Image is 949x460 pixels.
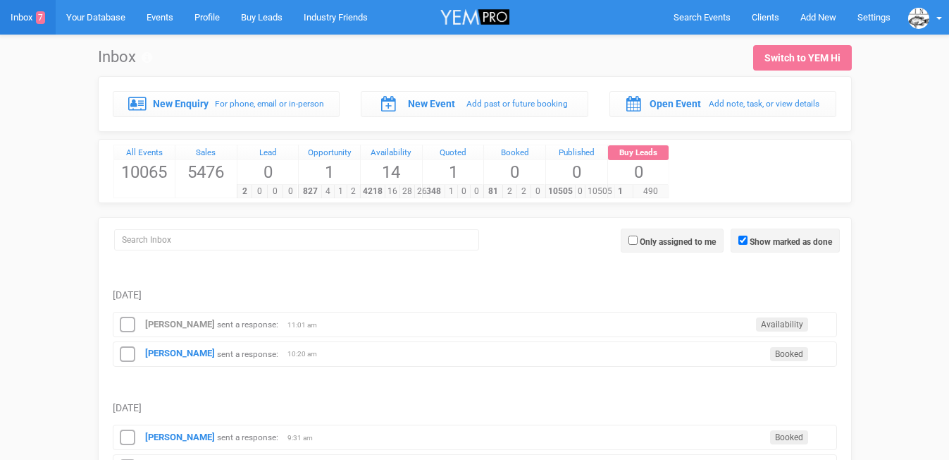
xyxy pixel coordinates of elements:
a: New Enquiry For phone, email or in-person [113,91,340,116]
span: 1 [445,185,458,198]
span: 0 [470,185,483,198]
a: Published [546,145,607,161]
a: [PERSON_NAME] [145,432,215,442]
span: 10505 [545,185,576,198]
a: Quoted [423,145,484,161]
a: [PERSON_NAME] [145,319,215,329]
span: 0 [575,185,585,198]
span: 0 [283,185,299,198]
span: 0 [237,160,299,184]
span: 0 [484,160,545,184]
span: 827 [298,185,321,198]
span: 1 [299,160,360,184]
span: 10065 [114,160,175,184]
span: 348 [422,185,445,198]
small: Add note, task, or view details [709,99,819,109]
h1: Inbox [98,49,152,66]
span: Clients [752,12,779,23]
label: Open Event [650,97,701,111]
a: New Event Add past or future booking [361,91,588,116]
span: 16 [385,185,400,198]
small: For phone, email or in-person [215,99,324,109]
span: 26 [414,185,430,198]
span: 490 [633,185,669,198]
span: 28 [399,185,415,198]
span: Booked [770,347,808,361]
a: All Events [114,145,175,161]
small: Add past or future booking [466,99,568,109]
a: Buy Leads [608,145,669,161]
span: Availability [756,317,808,332]
input: Search Inbox [114,229,479,250]
label: Only assigned to me [640,236,716,248]
a: [PERSON_NAME] [145,348,215,358]
small: sent a response: [217,320,278,329]
span: 1 [334,185,347,198]
span: 0 [531,185,545,198]
span: 0 [457,185,471,198]
span: Add New [800,12,836,23]
a: Opportunity [299,145,360,161]
span: 10505 [585,185,615,198]
a: Booked [484,145,545,161]
span: 2 [502,185,517,198]
a: Lead [237,145,299,161]
span: 0 [546,160,607,184]
span: 2 [237,185,253,198]
label: New Event [408,97,455,111]
h5: [DATE] [113,403,837,413]
span: 14 [361,160,422,184]
small: sent a response: [217,432,278,442]
span: Search Events [674,12,731,23]
span: 2 [516,185,531,198]
span: Booked [770,430,808,444]
span: 1 [423,160,484,184]
a: Switch to YEM Hi [753,45,852,71]
span: 10:20 am [287,349,323,359]
span: 7 [36,11,45,24]
a: Availability [361,145,422,161]
label: Show marked as done [750,236,832,248]
span: 11:01 am [287,320,323,330]
div: Switch to YEM Hi [764,51,841,65]
span: 5476 [175,160,237,184]
a: Open Event Add note, task, or view details [609,91,837,116]
span: 1 [607,185,633,198]
span: 4218 [360,185,385,198]
img: data [908,8,929,29]
span: 0 [252,185,268,198]
span: 9:31 am [287,433,323,443]
small: sent a response: [217,349,278,358]
a: Sales [175,145,237,161]
h5: [DATE] [113,290,837,301]
span: 0 [267,185,283,198]
label: New Enquiry [153,97,209,111]
span: 81 [483,185,503,198]
span: 4 [321,185,335,198]
span: 0 [608,160,669,184]
span: 2 [347,185,360,198]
